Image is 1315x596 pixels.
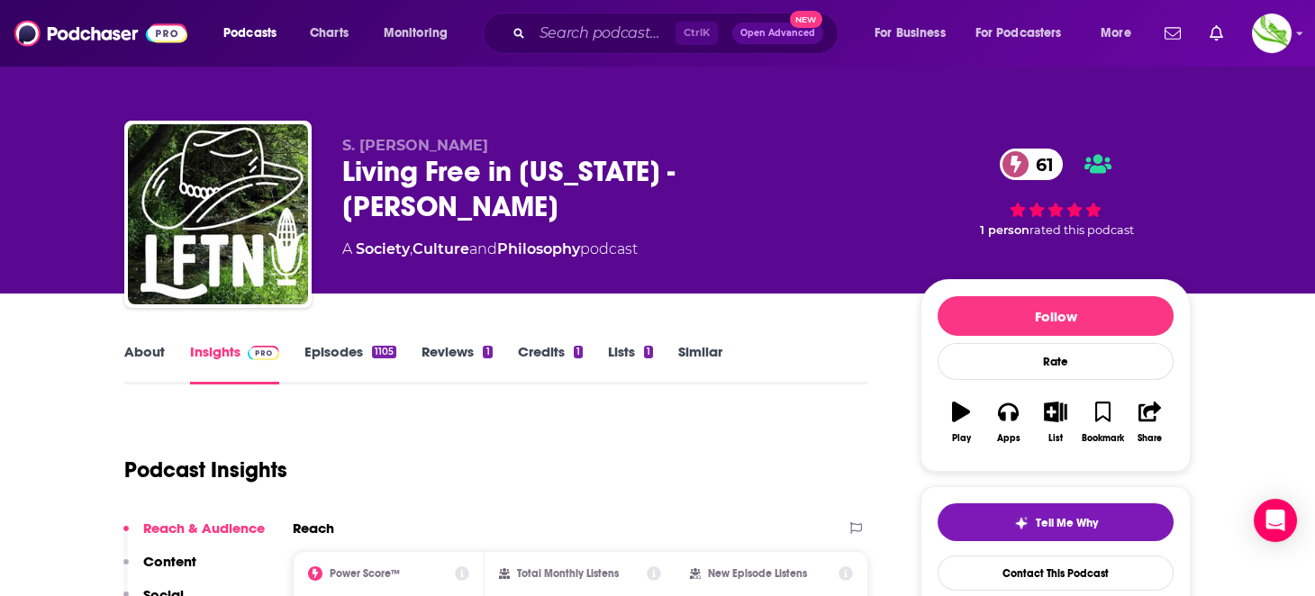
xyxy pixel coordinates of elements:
[124,456,287,483] h1: Podcast Insights
[1252,14,1292,53] img: User Profile
[708,567,807,580] h2: New Episode Listens
[1127,390,1174,455] button: Share
[975,21,1062,46] span: For Podcasters
[14,16,187,50] img: Podchaser - Follow, Share and Rate Podcasts
[223,21,277,46] span: Podcasts
[997,433,1020,444] div: Apps
[1032,390,1079,455] button: List
[422,343,492,384] a: Reviews1
[1254,499,1297,542] div: Open Intercom Messenger
[123,519,265,553] button: Reach & Audience
[298,19,359,48] a: Charts
[248,346,279,360] img: Podchaser Pro
[356,240,410,257] a: Society
[342,137,488,154] span: S. [PERSON_NAME]
[371,19,471,48] button: open menu
[1252,14,1292,53] button: Show profile menu
[330,567,400,580] h2: Power Score™
[608,343,653,384] a: Lists1
[342,239,638,260] div: A podcast
[143,553,196,570] p: Content
[293,519,334,537] h2: Reach
[938,555,1174,591] a: Contact This Podcast
[938,390,984,455] button: Play
[500,13,856,54] div: Search podcasts, credits, & more...
[384,21,448,46] span: Monitoring
[304,343,396,384] a: Episodes1105
[875,21,946,46] span: For Business
[1082,433,1124,444] div: Bookmark
[1252,14,1292,53] span: Logged in as KDrewCGP
[469,240,497,257] span: and
[1018,149,1063,180] span: 61
[532,19,676,48] input: Search podcasts, credits, & more...
[211,19,300,48] button: open menu
[964,19,1088,48] button: open menu
[310,21,349,46] span: Charts
[1029,223,1134,237] span: rated this podcast
[483,346,492,358] div: 1
[938,296,1174,336] button: Follow
[1000,149,1063,180] a: 61
[124,343,165,384] a: About
[410,240,413,257] span: ,
[920,137,1191,248] div: 61 1 personrated this podcast
[862,19,968,48] button: open menu
[1088,19,1154,48] button: open menu
[1101,21,1131,46] span: More
[678,343,722,384] a: Similar
[980,223,1029,237] span: 1 person
[518,343,583,384] a: Credits1
[1079,390,1126,455] button: Bookmark
[1014,516,1029,530] img: tell me why sparkle
[1036,516,1098,530] span: Tell Me Why
[644,346,653,358] div: 1
[128,124,308,304] img: Living Free in Tennessee - Nicole Sauce
[1202,18,1230,49] a: Show notifications dropdown
[143,519,265,537] p: Reach & Audience
[938,503,1174,541] button: tell me why sparkleTell Me Why
[984,390,1031,455] button: Apps
[732,23,823,44] button: Open AdvancedNew
[676,22,718,45] span: Ctrl K
[372,346,396,358] div: 1105
[517,567,619,580] h2: Total Monthly Listens
[1138,433,1162,444] div: Share
[1157,18,1188,49] a: Show notifications dropdown
[740,29,815,38] span: Open Advanced
[1048,433,1063,444] div: List
[790,11,822,28] span: New
[574,346,583,358] div: 1
[413,240,469,257] a: Culture
[190,343,279,384] a: InsightsPodchaser Pro
[952,433,971,444] div: Play
[123,553,196,586] button: Content
[938,343,1174,380] div: Rate
[497,240,580,257] a: Philosophy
